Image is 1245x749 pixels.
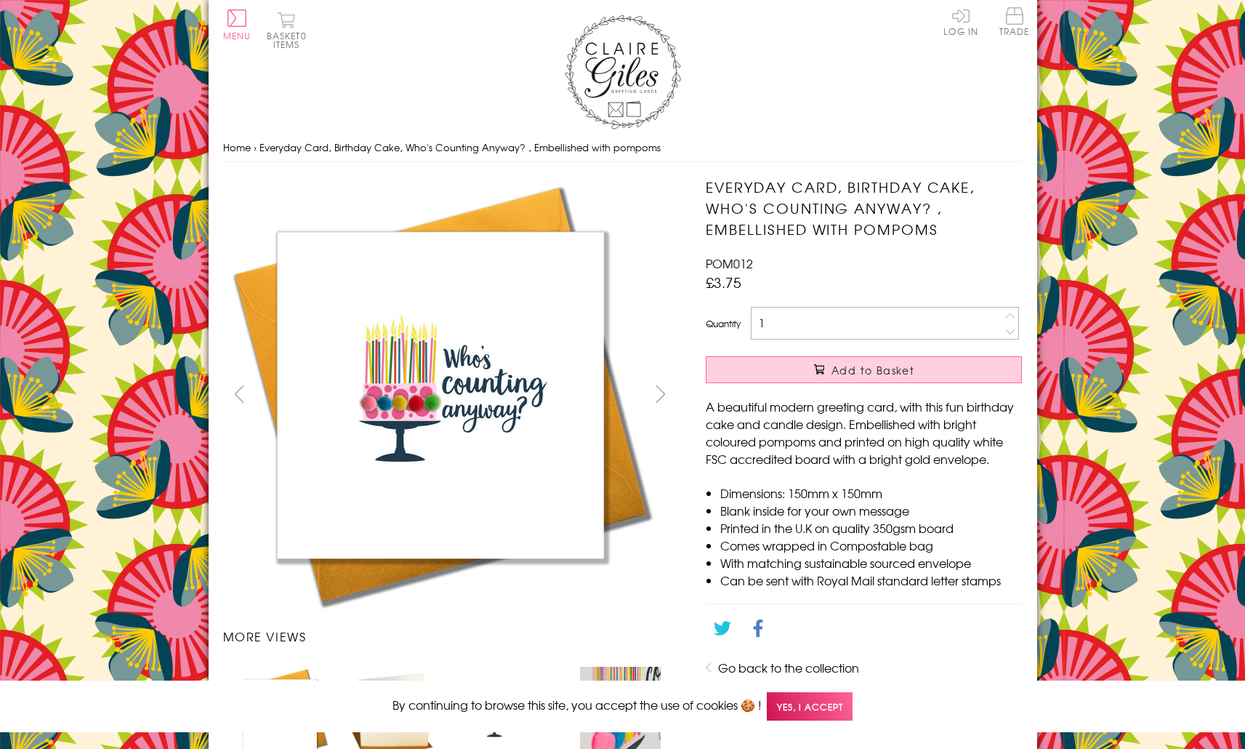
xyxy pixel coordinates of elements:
[222,177,658,613] img: Everyday Card, Birthday Cake, Who's Counting Anyway? , Embellished with pompoms
[831,363,914,377] span: Add to Basket
[706,356,1022,383] button: Add to Basket
[223,133,1023,163] nav: breadcrumbs
[999,7,1030,39] a: Trade
[706,317,741,330] label: Quantity
[223,9,251,40] button: Menu
[273,29,307,51] span: 0 items
[720,519,1022,537] li: Printed in the U.K on quality 350gsm board
[999,7,1030,36] span: Trade
[706,255,753,272] span: POM012
[720,537,1022,554] li: Comes wrapped in Compostable bag
[706,272,741,292] span: £3.75
[767,692,853,721] span: Yes, I accept
[706,398,1022,468] p: A beautiful modern greeting card, with this fun birthday cake and candle design. Embellished with...
[718,659,859,676] a: Go back to the collection
[720,502,1022,519] li: Blank inside for your own message
[720,554,1022,572] li: With matching sustainable sourced envelope
[223,140,251,154] a: Home
[706,177,1022,239] h1: Everyday Card, Birthday Cake, Who's Counting Anyway? , Embellished with pompoms
[223,377,256,410] button: prev
[267,12,307,49] button: Basket0 items
[943,7,978,36] a: Log In
[259,140,661,154] span: Everyday Card, Birthday Cake, Who's Counting Anyway? , Embellished with pompoms
[677,177,1113,613] img: Everyday Card, Birthday Cake, Who's Counting Anyway? , Embellished with pompoms
[223,628,677,645] h3: More views
[644,377,677,410] button: next
[720,484,1022,502] li: Dimensions: 150mm x 150mm
[565,15,681,129] img: Claire Giles Greetings Cards
[720,572,1022,589] li: Can be sent with Royal Mail standard letter stamps
[254,140,257,154] span: ›
[223,29,251,42] span: Menu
